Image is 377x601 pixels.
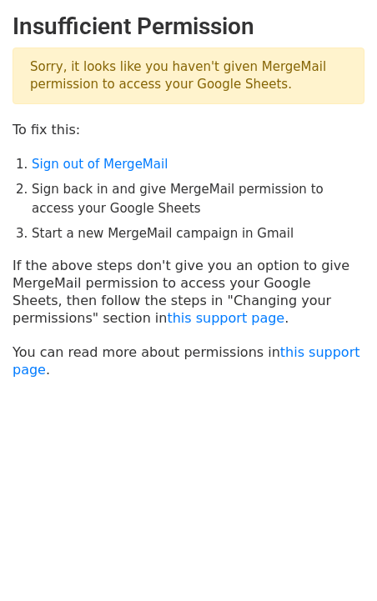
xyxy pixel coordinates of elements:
p: Sorry, it looks like you haven't given MergeMail permission to access your Google Sheets. [13,48,364,104]
h2: Insufficient Permission [13,13,364,41]
p: You can read more about permissions in . [13,343,364,378]
li: Sign back in and give MergeMail permission to access your Google Sheets [32,180,364,218]
a: this support page [13,344,360,378]
p: To fix this: [13,121,364,138]
a: Sign out of MergeMail [32,157,168,172]
a: this support page [167,310,284,326]
li: Start a new MergeMail campaign in Gmail [32,224,364,243]
p: If the above steps don't give you an option to give MergeMail permission to access your Google Sh... [13,257,364,327]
